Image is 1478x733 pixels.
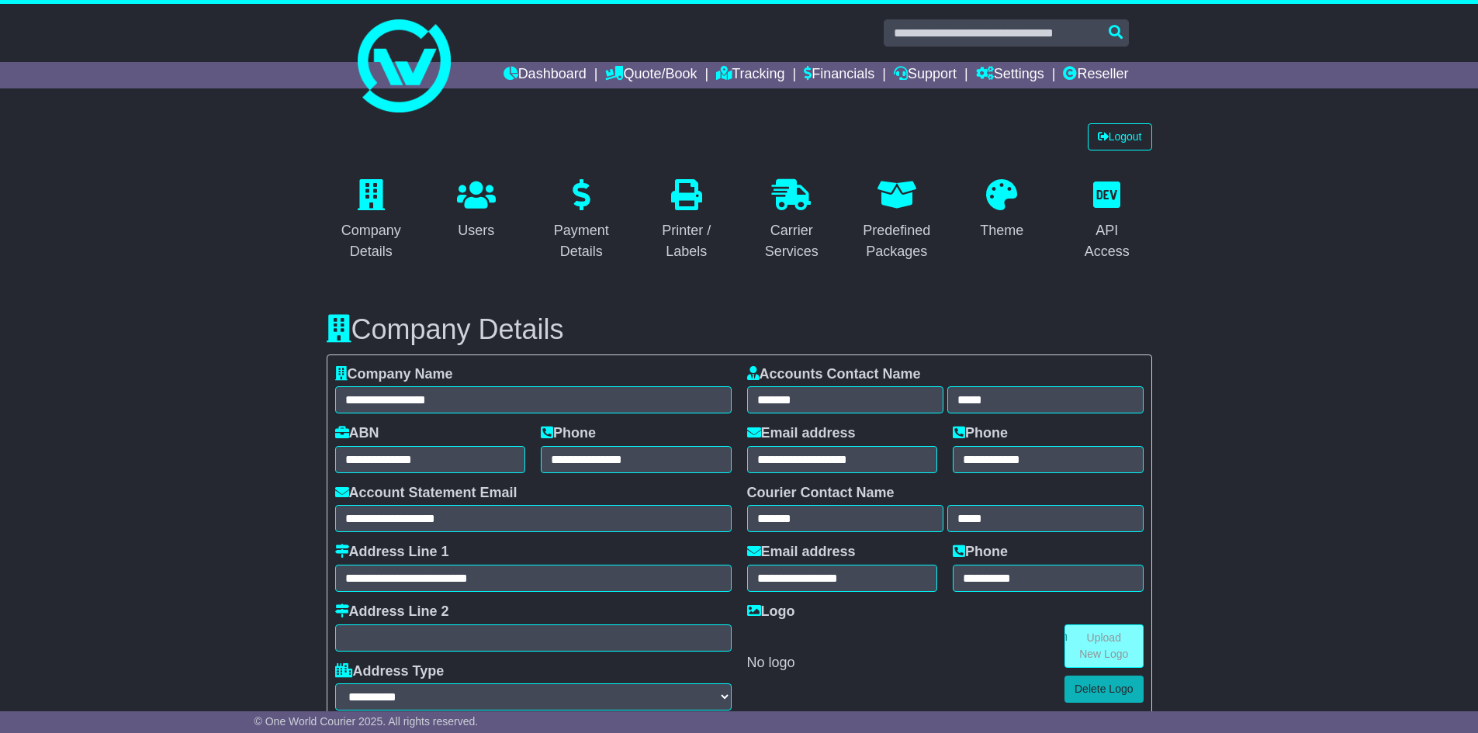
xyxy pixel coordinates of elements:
[642,174,732,268] a: Printer / Labels
[894,62,957,88] a: Support
[747,544,856,561] label: Email address
[652,220,722,262] div: Printer / Labels
[537,174,627,268] a: Payment Details
[862,220,932,262] div: Predefined Packages
[970,174,1033,247] a: Theme
[327,314,1152,345] h3: Company Details
[1072,220,1142,262] div: API Access
[747,174,837,268] a: Carrier Services
[327,174,417,268] a: Company Details
[976,62,1044,88] a: Settings
[447,174,506,247] a: Users
[852,174,942,268] a: Predefined Packages
[335,425,379,442] label: ABN
[335,485,517,502] label: Account Statement Email
[254,715,479,728] span: © One World Courier 2025. All rights reserved.
[953,544,1008,561] label: Phone
[547,220,617,262] div: Payment Details
[335,603,449,621] label: Address Line 2
[804,62,874,88] a: Financials
[747,366,921,383] label: Accounts Contact Name
[953,425,1008,442] label: Phone
[1063,62,1128,88] a: Reseller
[541,425,596,442] label: Phone
[504,62,587,88] a: Dashboard
[747,485,895,502] label: Courier Contact Name
[980,220,1023,241] div: Theme
[747,655,795,670] span: No logo
[337,220,407,262] div: Company Details
[335,366,453,383] label: Company Name
[605,62,697,88] a: Quote/Book
[335,663,445,680] label: Address Type
[335,544,449,561] label: Address Line 1
[757,220,827,262] div: Carrier Services
[747,603,795,621] label: Logo
[1062,174,1152,268] a: API Access
[716,62,784,88] a: Tracking
[1088,123,1152,150] a: Logout
[457,220,496,241] div: Users
[1064,624,1144,668] a: Upload New Logo
[747,425,856,442] label: Email address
